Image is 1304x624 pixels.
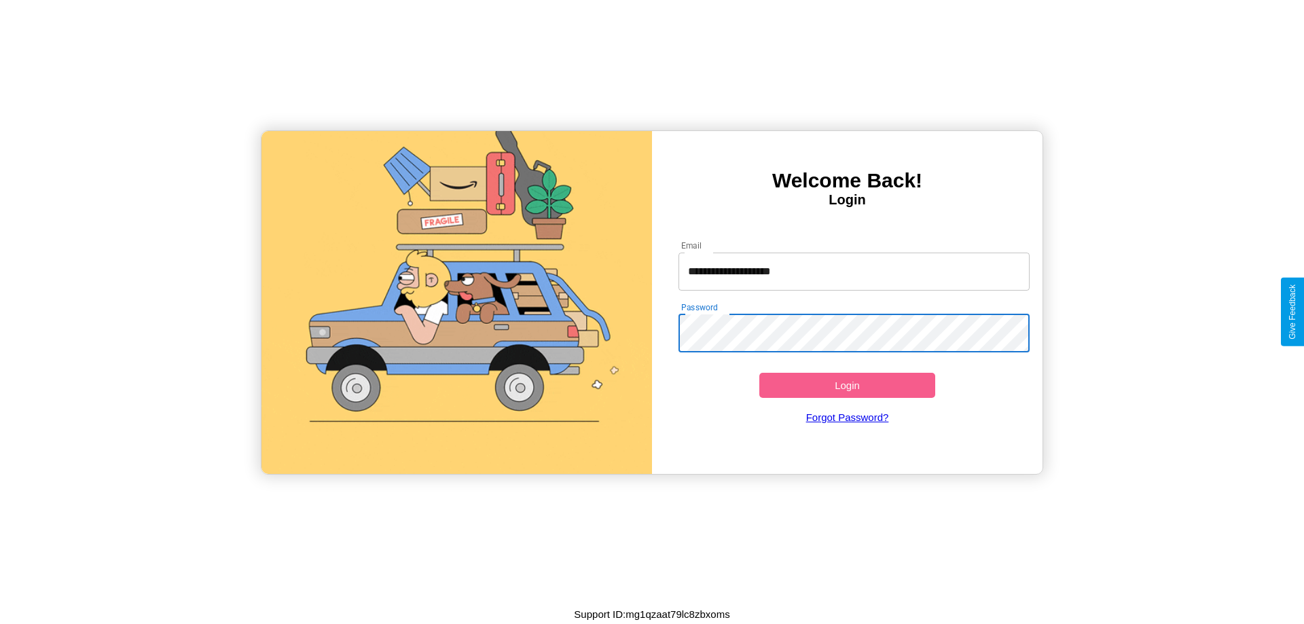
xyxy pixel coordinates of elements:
[652,169,1043,192] h3: Welcome Back!
[574,605,729,623] p: Support ID: mg1qzaat79lc8zbxoms
[672,398,1024,437] a: Forgot Password?
[652,192,1043,208] h4: Login
[681,240,702,251] label: Email
[261,131,652,474] img: gif
[1288,285,1297,339] div: Give Feedback
[759,373,935,398] button: Login
[681,301,717,313] label: Password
